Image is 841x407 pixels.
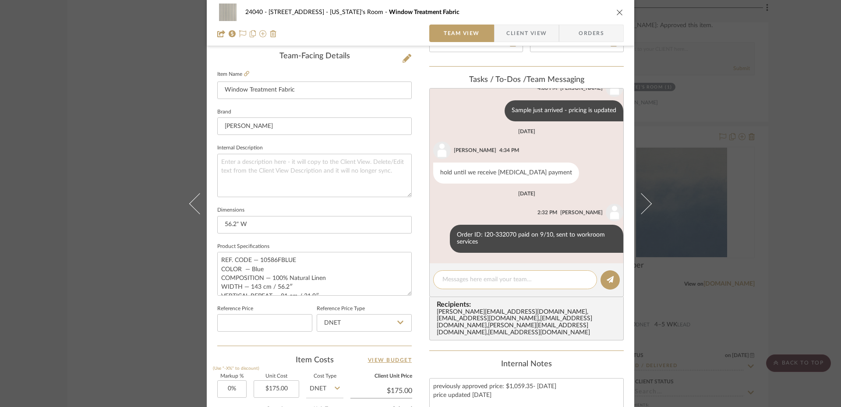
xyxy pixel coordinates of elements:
[217,355,412,365] div: Item Costs
[368,355,412,365] a: View Budget
[217,71,249,78] label: Item Name
[217,208,244,212] label: Dimensions
[616,8,624,16] button: close
[217,4,238,21] img: 88389036-4545-4d90-9a06-dae8e0c0fd0e_48x40.jpg
[433,163,579,184] div: hold until we receive [MEDICAL_DATA] payment
[437,301,620,308] span: Recipients:
[217,110,231,114] label: Brand
[217,244,269,249] label: Product Specifications
[217,117,412,135] input: Enter Brand
[454,146,496,154] div: [PERSON_NAME]
[254,374,299,379] label: Unit Cost
[499,146,519,154] div: 4:34 PM
[433,142,451,159] img: user_avatar.png
[429,360,624,369] div: Internal Notes
[560,209,603,216] div: [PERSON_NAME]
[569,25,614,42] span: Orders
[270,30,277,37] img: Remove from project
[537,209,557,216] div: 2:32 PM
[429,75,624,85] div: team Messaging
[444,25,480,42] span: Team View
[217,216,412,234] input: Enter the dimensions of this item
[217,374,247,379] label: Markup %
[518,128,535,134] div: [DATE]
[518,191,535,197] div: [DATE]
[606,204,623,221] img: user_avatar.png
[217,52,412,61] div: Team-Facing Details
[217,146,263,150] label: Internal Description
[450,225,623,253] div: Order ID: I20-332070 paid on 9/10, sent to workroom services
[217,81,412,99] input: Enter Item Name
[317,307,365,311] label: Reference Price Type
[469,76,527,84] span: Tasks / To-Dos /
[330,9,389,15] span: [US_STATE]'s Room
[506,25,547,42] span: Client View
[350,374,412,379] label: Client Unit Price
[245,9,330,15] span: 24040 - [STREET_ADDRESS]
[306,374,343,379] label: Cost Type
[437,309,620,337] div: [PERSON_NAME][EMAIL_ADDRESS][DOMAIN_NAME] , [EMAIL_ADDRESS][DOMAIN_NAME] , [EMAIL_ADDRESS][DOMAIN...
[217,307,253,311] label: Reference Price
[505,100,623,121] div: Sample just arrived - pricing is updated
[389,9,459,15] span: Window Treatment Fabric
